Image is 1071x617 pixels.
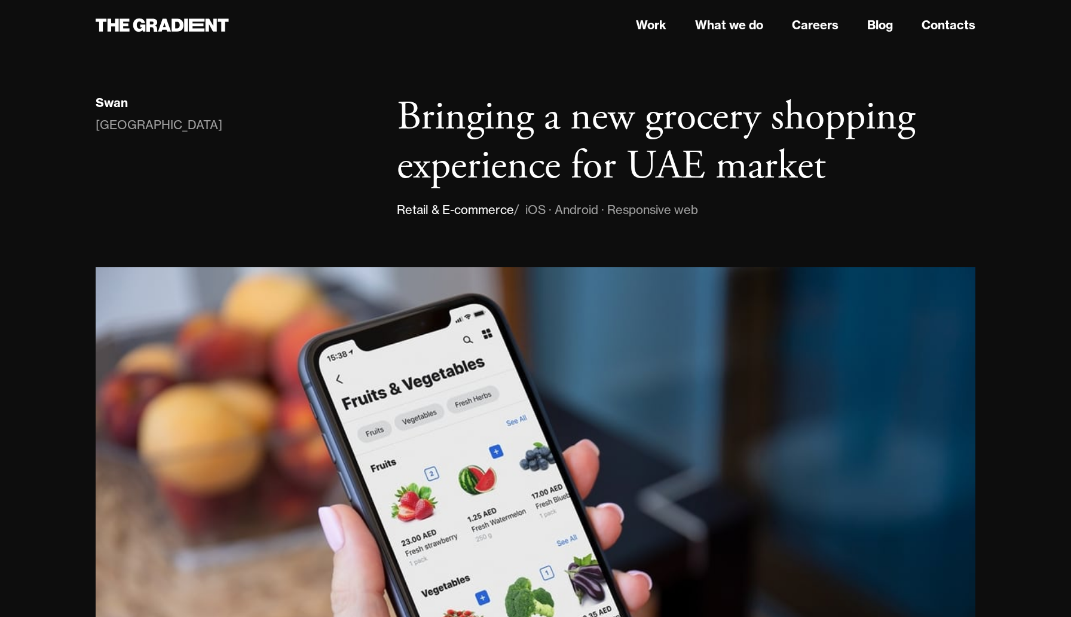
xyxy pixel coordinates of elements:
[397,200,514,219] div: Retail & E-commerce
[792,16,839,34] a: Careers
[514,200,698,219] div: / iOS · Android · Responsive web
[867,16,893,34] a: Blog
[96,115,222,135] div: [GEOGRAPHIC_DATA]
[636,16,666,34] a: Work
[922,16,975,34] a: Contacts
[397,93,975,191] h1: Bringing a new grocery shopping experience for UAE market
[96,95,128,111] div: Swan
[695,16,763,34] a: What we do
